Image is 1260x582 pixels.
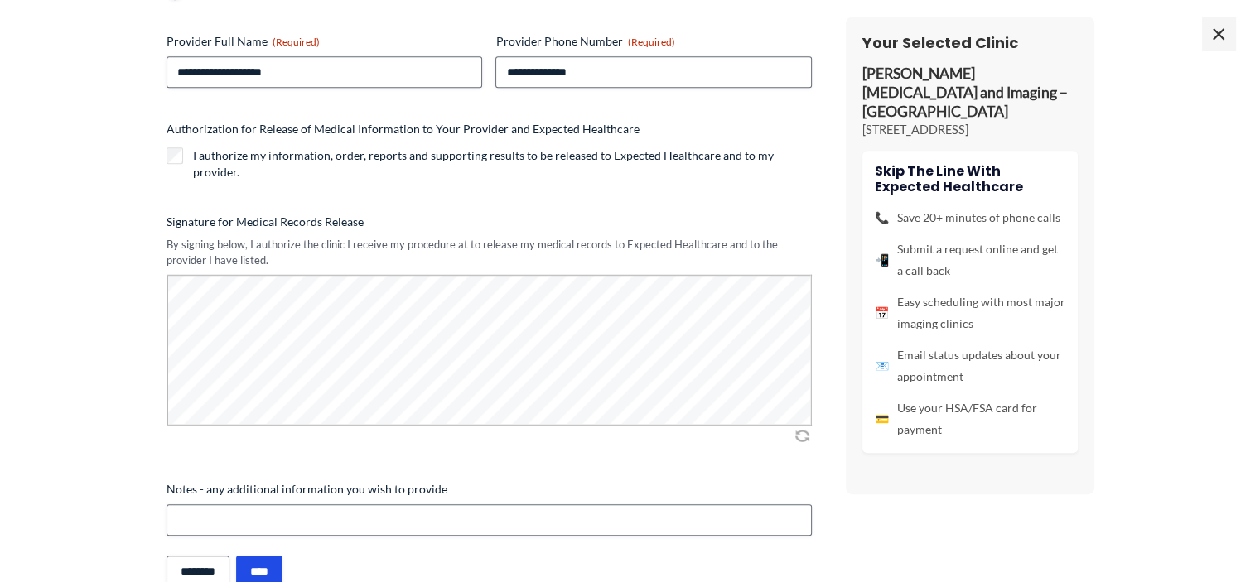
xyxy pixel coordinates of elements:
[167,481,813,498] label: Notes - any additional information you wish to provide
[862,33,1078,52] h3: Your Selected Clinic
[273,36,320,48] span: (Required)
[167,237,813,267] div: By signing below, I authorize the clinic I receive my procedure at to release my medical records ...
[1202,17,1235,50] span: ×
[875,207,889,228] span: 📞
[627,36,674,48] span: (Required)
[495,33,812,50] label: Provider Phone Number
[875,355,889,377] span: 📧
[875,207,1065,228] li: Save 20+ minutes of phone calls
[875,291,1065,334] li: Easy scheduling with most major imaging clinics
[875,238,1065,281] li: Submit a request online and get a call back
[875,302,889,324] span: 📅
[875,249,889,271] span: 📲
[862,122,1078,138] p: [STREET_ADDRESS]
[875,344,1065,387] li: Email status updates about your appointment
[792,427,812,444] img: Clear Signature
[875,397,1065,440] li: Use your HSA/FSA card for payment
[862,65,1078,122] p: [PERSON_NAME] [MEDICAL_DATA] and Imaging – [GEOGRAPHIC_DATA]
[167,121,640,137] legend: Authorization for Release of Medical Information to Your Provider and Expected Healthcare
[875,408,889,430] span: 💳
[167,33,483,50] label: Provider Full Name
[167,214,813,230] label: Signature for Medical Records Release
[875,163,1065,195] h4: Skip the line with Expected Healthcare
[193,147,813,180] label: I authorize my information, order, reports and supporting results to be released to Expected Heal...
